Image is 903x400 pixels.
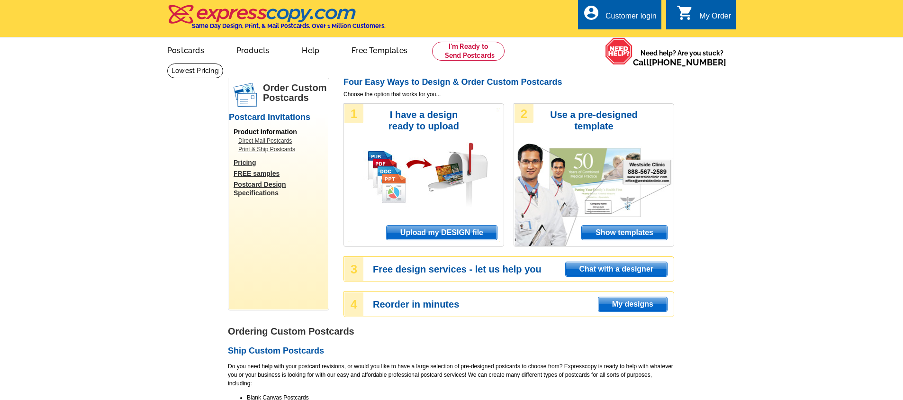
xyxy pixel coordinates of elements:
[598,297,667,311] span: My designs
[344,257,363,281] div: 3
[387,226,497,240] span: Upload my DESIGN file
[515,104,533,123] div: 2
[581,225,668,240] a: Show templates
[649,57,726,67] a: [PHONE_NUMBER]
[545,109,642,132] h3: Use a pre-designed template
[192,22,386,29] h4: Same Day Design, Print, & Mail Postcards. Over 1 Million Customers.
[238,136,324,145] a: Direct Mail Postcards
[375,109,472,132] h3: I have a design ready to upload
[234,180,328,197] a: Postcard Design Specifications
[633,57,726,67] span: Call
[582,226,667,240] span: Show templates
[633,48,731,67] span: Need help? Are you stuck?
[344,104,363,123] div: 1
[677,4,694,21] i: shopping_cart
[152,38,219,61] a: Postcards
[343,77,674,88] h2: Four Easy Ways to Design & Order Custom Postcards
[234,169,328,178] a: FREE samples
[344,292,363,316] div: 4
[699,12,731,25] div: My Order
[234,128,297,136] span: Product Information
[234,83,257,107] img: postcards.png
[566,262,667,276] span: Chat with a designer
[228,362,674,388] p: Do you need help with your postcard revisions, or would you like to have a large selection of pre...
[234,158,328,167] a: Pricing
[605,37,633,65] img: help
[229,112,328,123] h2: Postcard Invitations
[287,38,334,61] a: Help
[565,262,668,277] a: Chat with a designer
[583,10,657,22] a: account_circle Customer login
[221,38,285,61] a: Products
[167,11,386,29] a: Same Day Design, Print, & Mail Postcards. Over 1 Million Customers.
[583,4,600,21] i: account_circle
[228,346,674,356] h2: Ship Custom Postcards
[598,297,668,312] a: My designs
[373,300,673,309] h3: Reorder in minutes
[373,265,673,273] h3: Free design services - let us help you
[263,83,328,103] h1: Order Custom Postcards
[238,145,324,154] a: Print & Ship Postcards
[336,38,423,61] a: Free Templates
[228,326,354,336] strong: Ordering Custom Postcards
[677,10,731,22] a: shopping_cart My Order
[386,225,497,240] a: Upload my DESIGN file
[343,90,674,99] span: Choose the option that works for you...
[605,12,657,25] div: Customer login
